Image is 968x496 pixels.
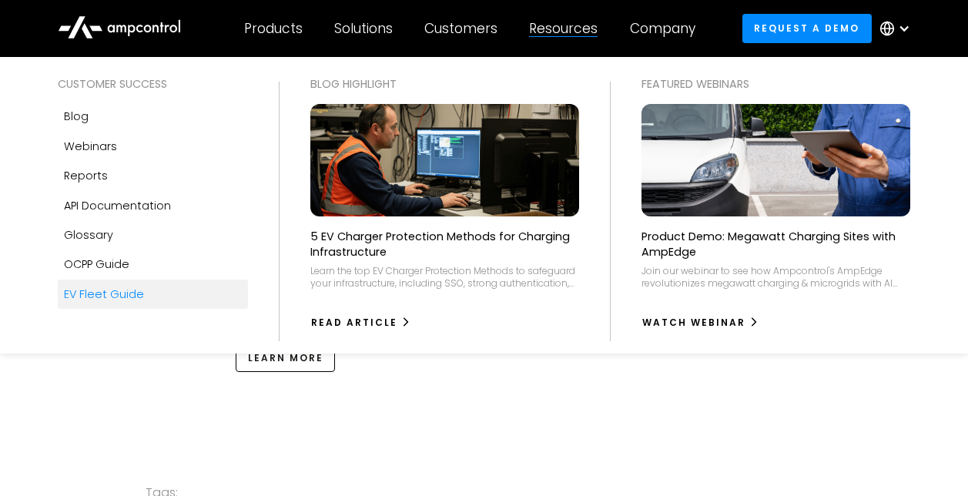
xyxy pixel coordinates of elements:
a: watch webinar [641,310,759,335]
div: EV Fleet Guide [64,286,144,303]
div: Learn the top EV Charger Protection Methods to safeguard your infrastructure, including SSO, stro... [310,265,579,289]
div: Reports [64,167,108,184]
div: Solutions [334,20,393,37]
div: go to author page [189,331,778,403]
a: Webinars [58,132,248,161]
a: Read Article [310,310,411,335]
div: Customer success [58,75,248,92]
p: Product Demo: Megawatt Charging Sites with AmpEdge [641,229,910,260]
div: Customers [424,20,497,37]
div: Resources [529,20,598,37]
p: 5 EV Charger Protection Methods for Charging Infrastructure [310,229,579,260]
a: Glossary [58,220,248,250]
a: API Documentation [58,191,248,220]
div: Blog Highlight [310,75,579,92]
a: EV Fleet Guide [58,280,248,309]
div: Featured webinars [641,75,910,92]
div: Company [630,20,695,37]
div: watch webinar [642,316,745,330]
div: Webinars [64,138,117,155]
div: Read Article [311,316,397,330]
div: Join our webinar to see how Ampcontrol's AmpEdge revolutionizes megawatt charging & microgrids wi... [641,265,910,289]
div: Products [244,20,303,37]
div: Blog [64,108,89,125]
a: Request a demo [742,14,872,42]
a: Blog [58,102,248,131]
a: OCPP Guide [58,250,248,279]
a: Reports [58,161,248,190]
div: API Documentation [64,197,171,214]
div: OCPP Guide [64,256,129,273]
div: Glossary [64,226,113,243]
a: go to the author's information page [236,344,335,372]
